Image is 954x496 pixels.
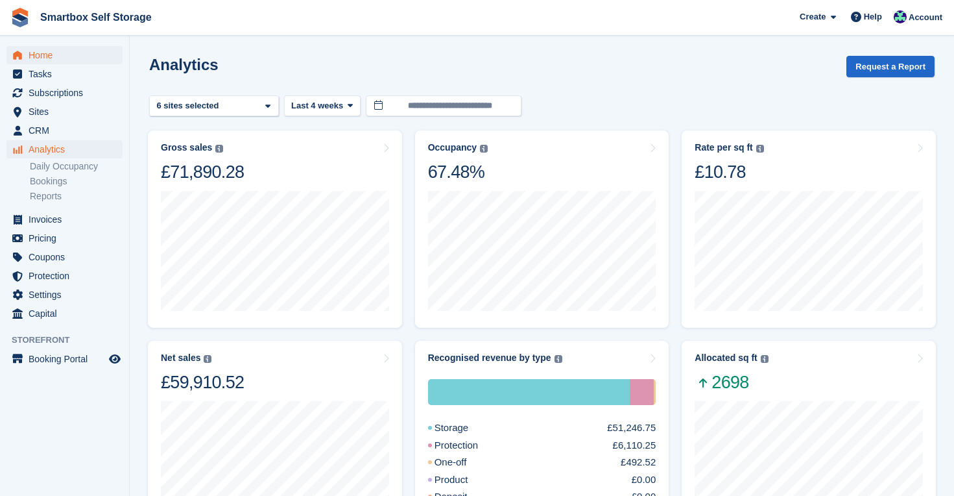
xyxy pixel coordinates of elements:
[695,161,763,183] div: £10.78
[6,248,123,266] a: menu
[29,248,106,266] span: Coupons
[29,121,106,140] span: CRM
[29,84,106,102] span: Subscriptions
[632,473,656,488] div: £0.00
[30,190,123,203] a: Reports
[607,421,656,436] div: £51,246.75
[864,10,882,23] span: Help
[6,286,123,304] a: menu
[613,438,656,453] div: £6,110.25
[161,371,244,393] div: £59,910.52
[29,229,106,247] span: Pricing
[6,140,123,158] a: menu
[480,145,488,153] img: icon-info-grey-7440780725fd019a000dd9b08b2336e03edf1995a4989e88bcd33f0948082b44.svg
[654,379,656,405] div: One-off
[35,6,157,28] a: Smartbox Self Storage
[204,355,211,363] img: icon-info-grey-7440780725fd019a000dd9b08b2336e03edf1995a4989e88bcd33f0948082b44.svg
[428,438,510,453] div: Protection
[29,304,106,323] span: Capital
[6,103,123,121] a: menu
[555,355,562,363] img: icon-info-grey-7440780725fd019a000dd9b08b2336e03edf1995a4989e88bcd33f0948082b44.svg
[284,95,361,117] button: Last 4 weeks
[29,350,106,368] span: Booking Portal
[154,99,224,112] div: 6 sites selected
[695,353,757,364] div: Allocated sq ft
[428,379,630,405] div: Storage
[29,286,106,304] span: Settings
[428,142,477,153] div: Occupancy
[846,56,935,77] button: Request a Report
[630,379,654,405] div: Protection
[800,10,826,23] span: Create
[215,145,223,153] img: icon-info-grey-7440780725fd019a000dd9b08b2336e03edf1995a4989e88bcd33f0948082b44.svg
[10,8,30,27] img: stora-icon-8386f47178a22dfd0bd8f6a31ec36ba5ce8667c1dd55bd0f319d3a0aa187defe.svg
[909,11,942,24] span: Account
[894,10,907,23] img: Roger Canham
[695,371,768,393] span: 2698
[428,421,500,436] div: Storage
[29,103,106,121] span: Sites
[29,65,106,83] span: Tasks
[29,210,106,229] span: Invoices
[29,140,106,158] span: Analytics
[161,142,212,153] div: Gross sales
[6,121,123,140] a: menu
[428,473,499,488] div: Product
[761,355,769,363] img: icon-info-grey-7440780725fd019a000dd9b08b2336e03edf1995a4989e88bcd33f0948082b44.svg
[161,353,200,364] div: Net sales
[428,161,488,183] div: 67.48%
[428,353,551,364] div: Recognised revenue by type
[29,267,106,285] span: Protection
[12,334,129,347] span: Storefront
[30,160,123,173] a: Daily Occupancy
[30,175,123,188] a: Bookings
[161,161,244,183] div: £71,890.28
[695,142,752,153] div: Rate per sq ft
[6,304,123,323] a: menu
[29,46,106,64] span: Home
[149,56,219,73] h2: Analytics
[6,229,123,247] a: menu
[107,351,123,367] a: Preview store
[6,84,123,102] a: menu
[6,65,123,83] a: menu
[6,210,123,229] a: menu
[756,145,764,153] img: icon-info-grey-7440780725fd019a000dd9b08b2336e03edf1995a4989e88bcd33f0948082b44.svg
[6,267,123,285] a: menu
[6,46,123,64] a: menu
[428,455,498,470] div: One-off
[291,99,343,112] span: Last 4 weeks
[6,350,123,368] a: menu
[621,455,656,470] div: £492.52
